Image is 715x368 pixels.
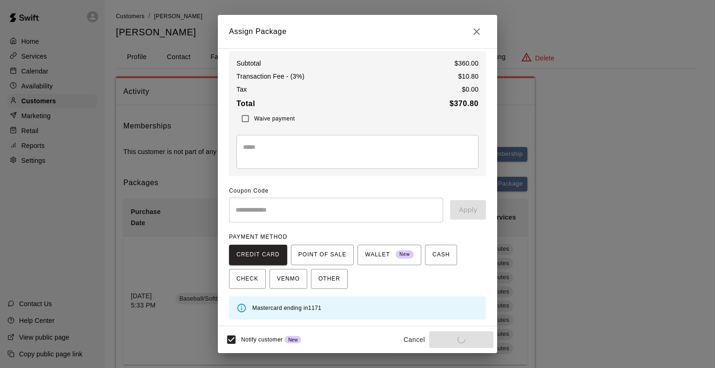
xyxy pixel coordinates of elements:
[432,248,450,262] span: CASH
[236,59,261,68] p: Subtotal
[236,272,258,287] span: CHECK
[399,331,429,348] button: Cancel
[270,269,307,289] button: VENMO
[396,248,414,261] span: New
[229,184,486,199] span: Coupon Code
[458,72,479,81] p: $ 10.80
[357,245,421,265] button: WALLET New
[462,85,479,94] p: $ 0.00
[365,248,414,262] span: WALLET
[450,100,479,107] b: $ 370.80
[236,85,247,94] p: Tax
[311,269,348,289] button: OTHER
[298,248,346,262] span: POINT OF SALE
[291,245,354,265] button: POINT OF SALE
[277,272,300,287] span: VENMO
[236,72,304,81] p: Transaction Fee - (3%)
[241,336,283,343] span: Notify customer
[236,100,255,107] b: Total
[229,234,287,240] span: PAYMENT METHOD
[252,305,321,311] span: Mastercard ending in 1171
[425,245,457,265] button: CASH
[218,15,497,48] h2: Assign Package
[284,337,301,342] span: New
[254,115,295,122] span: Waive payment
[236,248,280,262] span: CREDIT CARD
[454,59,479,68] p: $ 360.00
[467,22,486,41] button: Close
[318,272,340,287] span: OTHER
[229,245,287,265] button: CREDIT CARD
[229,269,266,289] button: CHECK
